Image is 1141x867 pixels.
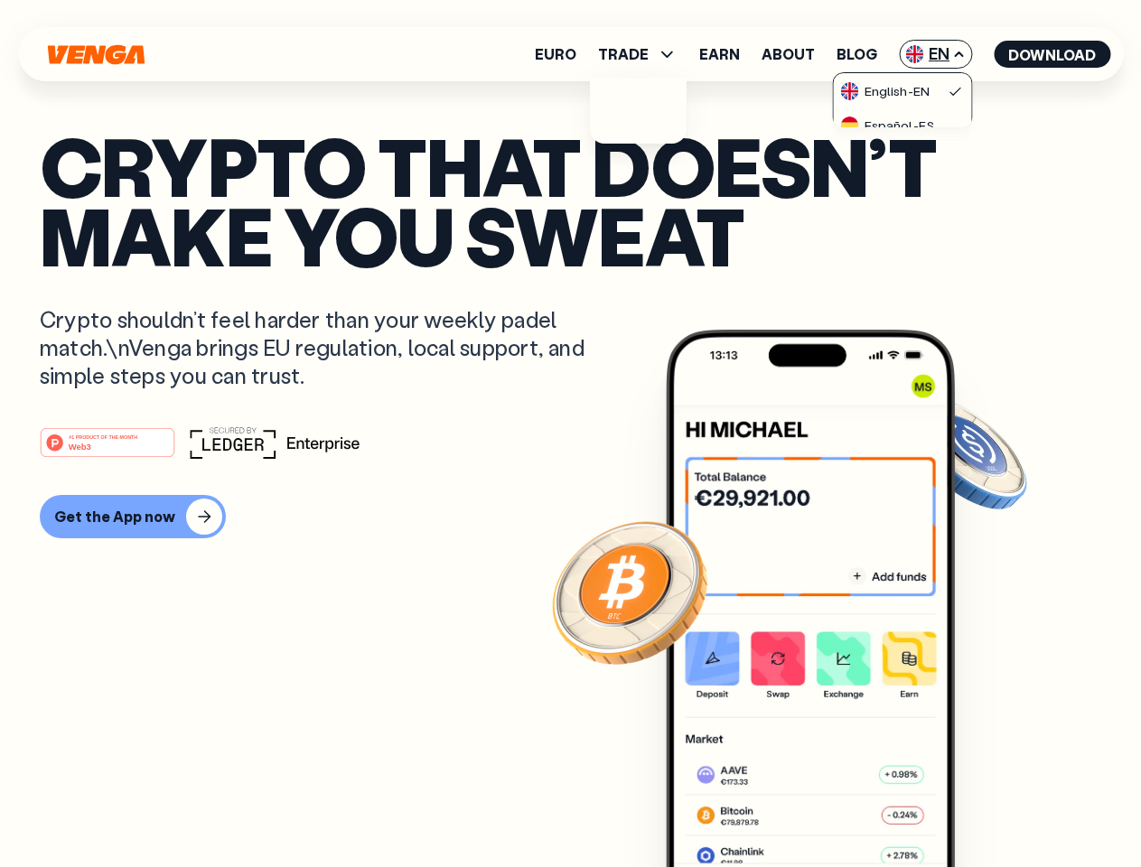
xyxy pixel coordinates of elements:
a: Euro [535,47,576,61]
a: Earn [699,47,740,61]
div: English - EN [841,82,930,100]
img: flag-uk [905,45,923,63]
a: #1 PRODUCT OF THE MONTHWeb3 [40,438,175,461]
span: TRADE [598,47,649,61]
tspan: Web3 [69,441,91,451]
a: flag-ukEnglish-EN [834,73,971,107]
span: EN [899,40,972,69]
button: Download [994,41,1110,68]
a: About [762,47,815,61]
svg: Home [45,44,146,65]
button: Get the App now [40,495,226,538]
tspan: #1 PRODUCT OF THE MONTH [69,433,137,439]
a: Blog [837,47,877,61]
a: flag-esEspañol-ES [834,107,971,142]
div: Get the App now [54,508,175,526]
img: flag-es [841,117,859,135]
div: Español - ES [841,117,934,135]
img: Bitcoin [548,510,711,673]
span: TRADE [598,43,678,65]
img: flag-uk [841,82,859,100]
a: Get the App now [40,495,1101,538]
p: Crypto shouldn’t feel harder than your weekly padel match.\nVenga brings EU regulation, local sup... [40,305,611,390]
p: Crypto that doesn’t make you sweat [40,131,1101,269]
img: USDC coin [901,388,1031,518]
